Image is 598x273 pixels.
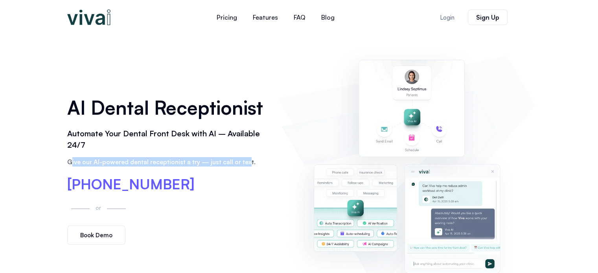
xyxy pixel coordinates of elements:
[209,8,245,27] a: Pricing
[286,8,313,27] a: FAQ
[67,94,270,121] h1: AI Dental Receptionist
[245,8,286,27] a: Features
[476,14,499,20] span: Sign Up
[440,15,454,20] span: Login
[468,9,508,25] a: Sign Up
[67,177,195,191] a: [PHONE_NUMBER]
[431,10,464,25] a: Login
[313,8,342,27] a: Blog
[80,232,112,238] span: Book Demo
[67,157,270,167] p: Give our AI-powered dental receptionist a try — just call or text.
[67,128,270,151] h2: Automate Your Dental Front Desk with AI – Available 24/7
[162,8,390,27] nav: Menu
[67,225,125,245] a: Book Demo
[94,203,103,212] p: or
